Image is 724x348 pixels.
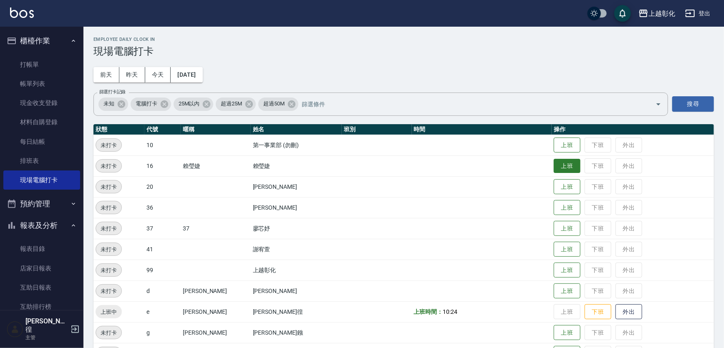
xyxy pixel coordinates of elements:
th: 操作 [552,124,714,135]
th: 姓名 [251,124,342,135]
button: 搜尋 [672,96,714,112]
td: [PERSON_NAME] [181,322,251,343]
span: 未打卡 [96,287,121,295]
span: 未打卡 [96,141,121,150]
h3: 現場電腦打卡 [93,45,714,57]
button: 下班 [585,304,611,320]
input: 篩選條件 [300,97,641,111]
td: 賴瑩婕 [181,155,251,176]
td: [PERSON_NAME]鏹 [251,322,342,343]
div: 未知 [98,98,128,111]
b: 上班時間： [414,308,443,315]
div: 25M以內 [174,98,214,111]
td: [PERSON_NAME] [251,197,342,218]
td: e [144,301,181,322]
span: 未打卡 [96,162,121,170]
td: 第一事業部 (勿刪) [251,135,342,155]
div: 上越彰化 [648,8,675,19]
td: 37 [144,218,181,239]
td: 20 [144,176,181,197]
a: 材料自購登錄 [3,113,80,132]
span: 未打卡 [96,245,121,254]
a: 打帳單 [3,55,80,74]
button: 上班 [554,221,580,236]
td: 謝宥萱 [251,239,342,260]
td: 廖芯妤 [251,218,342,239]
span: 未打卡 [96,266,121,275]
span: 未知 [98,100,119,108]
button: 外出 [616,304,642,320]
th: 時間 [412,124,552,135]
button: 上班 [554,242,580,257]
div: 超過25M [216,98,256,111]
span: 未打卡 [96,183,121,191]
button: 櫃檯作業 [3,30,80,52]
td: 37 [181,218,251,239]
img: Logo [10,8,34,18]
span: 25M以內 [174,100,205,108]
span: 未打卡 [96,203,121,212]
th: 代號 [144,124,181,135]
button: 上班 [554,325,580,340]
td: 10 [144,135,181,155]
div: 電腦打卡 [131,98,171,111]
button: 今天 [145,67,171,83]
a: 帳單列表 [3,74,80,93]
a: 報表目錄 [3,239,80,258]
button: 上班 [554,200,580,215]
td: 99 [144,260,181,280]
th: 狀態 [93,124,144,135]
button: 上班 [554,179,580,195]
a: 互助排行榜 [3,297,80,316]
button: save [614,5,631,22]
button: 上班 [554,283,580,299]
td: [PERSON_NAME] [251,176,342,197]
button: 前天 [93,67,119,83]
td: [PERSON_NAME] [181,280,251,301]
img: Person [7,321,23,338]
span: 超過25M [216,100,247,108]
span: 未打卡 [96,224,121,233]
td: d [144,280,181,301]
a: 排班表 [3,151,80,170]
th: 暱稱 [181,124,251,135]
div: 超過50M [258,98,298,111]
td: 上越彰化 [251,260,342,280]
td: [PERSON_NAME]徨 [251,301,342,322]
td: 41 [144,239,181,260]
button: Open [652,98,665,111]
span: 電腦打卡 [131,100,162,108]
h5: [PERSON_NAME]徨 [25,317,68,334]
td: [PERSON_NAME] [181,301,251,322]
button: 昨天 [119,67,145,83]
a: 店家日報表 [3,259,80,278]
button: 預約管理 [3,193,80,215]
span: 未打卡 [96,328,121,337]
a: 現金收支登錄 [3,93,80,113]
span: 上班中 [96,308,122,316]
th: 班別 [342,124,412,135]
td: 賴瑩婕 [251,155,342,176]
button: 上班 [554,263,580,278]
p: 主管 [25,334,68,341]
button: 上班 [554,159,580,173]
td: g [144,322,181,343]
button: [DATE] [171,67,202,83]
a: 現場電腦打卡 [3,170,80,190]
td: 16 [144,155,181,176]
button: 上越彰化 [635,5,679,22]
a: 每日結帳 [3,132,80,151]
label: 篩選打卡記錄 [99,89,126,95]
span: 10:24 [443,308,458,315]
a: 互助日報表 [3,278,80,297]
button: 報表及分析 [3,215,80,236]
button: 登出 [682,6,714,21]
td: [PERSON_NAME] [251,280,342,301]
h2: Employee Daily Clock In [93,37,714,42]
span: 超過50M [258,100,290,108]
button: 上班 [554,138,580,153]
td: 36 [144,197,181,218]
